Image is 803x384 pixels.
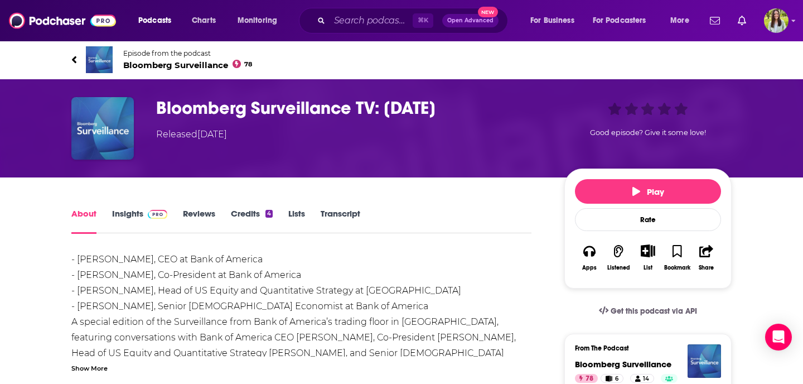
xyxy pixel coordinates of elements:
[148,210,167,219] img: Podchaser Pro
[288,208,305,234] a: Lists
[601,374,623,383] a: 6
[230,12,292,30] button: open menu
[611,306,697,316] span: Get this podcast via API
[705,11,724,30] a: Show notifications dropdown
[575,179,721,204] button: Play
[688,344,721,378] img: Bloomberg Surveillance
[575,208,721,231] div: Rate
[86,46,113,73] img: Bloomberg Surveillance
[590,297,706,325] a: Get this podcast via API
[670,13,689,28] span: More
[265,210,273,218] div: 4
[330,12,413,30] input: Search podcasts, credits, & more...
[764,8,789,33] img: User Profile
[413,13,433,28] span: ⌘ K
[662,237,691,278] button: Bookmark
[123,60,252,70] span: Bloomberg Surveillance
[644,264,652,271] div: List
[633,237,662,278] div: Show More ButtonList
[447,18,494,23] span: Open Advanced
[156,97,546,119] h1: Bloomberg Surveillance TV: September 17th, 2025
[630,374,654,383] a: 14
[123,49,252,57] span: Episode from the podcast
[586,12,662,30] button: open menu
[632,186,664,197] span: Play
[575,359,671,369] a: Bloomberg Surveillance
[71,97,134,160] img: Bloomberg Surveillance TV: September 17th, 2025
[692,237,721,278] button: Share
[478,7,498,17] span: New
[575,237,604,278] button: Apps
[593,13,646,28] span: For Podcasters
[764,8,789,33] button: Show profile menu
[530,13,574,28] span: For Business
[590,128,706,137] span: Good episode? Give it some love!
[607,265,630,271] div: Listened
[575,374,598,383] a: 78
[764,8,789,33] span: Logged in as meaghanyoungblood
[309,8,519,33] div: Search podcasts, credits, & more...
[183,208,215,234] a: Reviews
[636,244,659,257] button: Show More Button
[138,13,171,28] span: Podcasts
[604,237,633,278] button: Listened
[662,12,703,30] button: open menu
[321,208,360,234] a: Transcript
[185,12,222,30] a: Charts
[664,265,690,271] div: Bookmark
[765,324,792,351] div: Open Intercom Messenger
[699,265,714,271] div: Share
[523,12,588,30] button: open menu
[192,13,216,28] span: Charts
[244,62,252,67] span: 78
[130,12,186,30] button: open menu
[71,46,732,73] a: Bloomberg SurveillanceEpisode from the podcastBloomberg Surveillance78
[9,10,116,31] img: Podchaser - Follow, Share and Rate Podcasts
[112,208,167,234] a: InsightsPodchaser Pro
[442,14,499,27] button: Open AdvancedNew
[582,265,597,271] div: Apps
[71,208,96,234] a: About
[238,13,277,28] span: Monitoring
[231,208,273,234] a: Credits4
[156,128,227,141] div: Released [DATE]
[575,344,712,352] h3: From The Podcast
[733,11,751,30] a: Show notifications dropdown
